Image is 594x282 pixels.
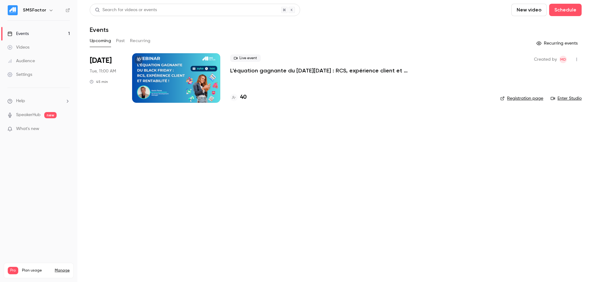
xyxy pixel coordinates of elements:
span: What's new [16,126,39,132]
div: Settings [7,72,32,78]
div: Audience [7,58,35,64]
span: Live event [230,54,261,62]
span: Plan usage [22,268,51,273]
a: Manage [55,268,70,273]
span: Help [16,98,25,104]
button: Recurring [130,36,151,46]
span: Marie Delamarre [559,56,567,63]
a: Enter Studio [551,95,582,102]
div: 45 min [90,79,108,84]
span: Tue, 11:00 AM [90,68,116,74]
h1: Events [90,26,109,33]
li: help-dropdown-opener [7,98,70,104]
div: Search for videos or events [95,7,157,13]
button: Recurring events [534,38,582,48]
h6: SMSFactor [23,7,46,13]
h4: 40 [240,93,247,102]
button: Past [116,36,125,46]
div: Events [7,31,29,37]
a: L'équation gagnante du [DATE][DATE] : RCS, expérience client et rentabilité ! [230,67,416,74]
button: Upcoming [90,36,111,46]
span: Created by [534,56,557,63]
span: Pro [8,267,18,274]
img: SMSFactor [8,5,18,15]
a: Registration page [500,95,543,102]
button: New video [511,4,547,16]
span: MD [560,56,566,63]
a: SpeakerHub [16,112,41,118]
div: Sep 30 Tue, 11:00 AM (Europe/Paris) [90,53,122,103]
span: new [44,112,57,118]
a: 40 [230,93,247,102]
button: Schedule [549,4,582,16]
div: Videos [7,44,29,50]
span: [DATE] [90,56,112,66]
